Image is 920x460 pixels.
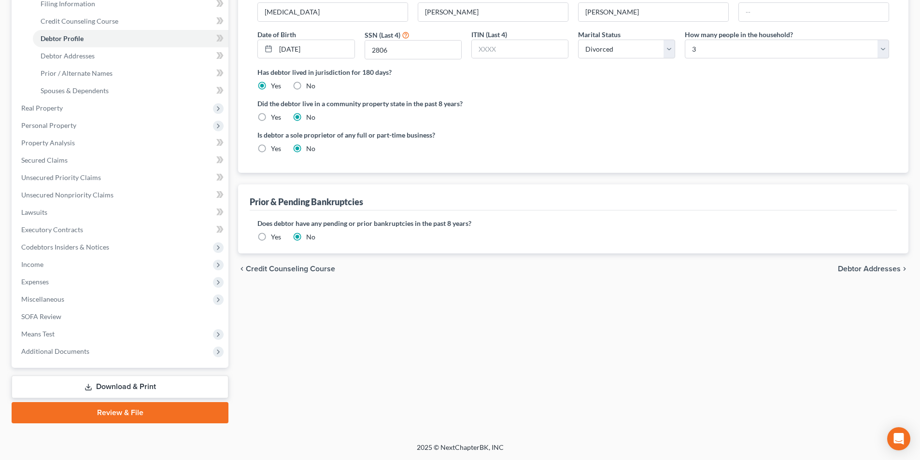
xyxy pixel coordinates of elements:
[185,443,736,460] div: 2025 © NextChapterBK, INC
[41,86,109,95] span: Spouses & Dependents
[21,208,47,216] span: Lawsuits
[33,47,228,65] a: Debtor Addresses
[33,13,228,30] a: Credit Counseling Course
[306,112,315,122] label: No
[21,156,68,164] span: Secured Claims
[579,3,728,21] input: --
[21,104,63,112] span: Real Property
[250,196,363,208] div: Prior & Pending Bankruptcies
[306,232,315,242] label: No
[365,30,400,40] label: SSN (Last 4)
[21,330,55,338] span: Means Test
[14,308,228,325] a: SOFA Review
[271,144,281,153] label: Yes
[276,40,354,58] input: MM/DD/YYYY
[838,265,901,273] span: Debtor Addresses
[14,152,228,169] a: Secured Claims
[12,376,228,398] a: Download & Print
[33,30,228,47] a: Debtor Profile
[238,265,335,273] button: chevron_left Credit Counseling Course
[271,112,281,122] label: Yes
[21,243,109,251] span: Codebtors Insiders & Notices
[365,41,461,59] input: XXXX
[14,186,228,204] a: Unsecured Nonpriority Claims
[41,34,84,42] span: Debtor Profile
[578,29,621,40] label: Marital Status
[14,204,228,221] a: Lawsuits
[257,218,889,228] label: Does debtor have any pending or prior bankruptcies in the past 8 years?
[21,278,49,286] span: Expenses
[21,173,101,181] span: Unsecured Priority Claims
[257,98,889,109] label: Did the debtor live in a community property state in the past 8 years?
[21,191,113,199] span: Unsecured Nonpriority Claims
[271,232,281,242] label: Yes
[21,225,83,234] span: Executory Contracts
[471,29,507,40] label: ITIN (Last 4)
[739,3,889,21] input: --
[472,40,568,58] input: XXXX
[306,144,315,153] label: No
[271,81,281,91] label: Yes
[257,130,568,140] label: Is debtor a sole proprietor of any full or part-time business?
[14,221,228,238] a: Executory Contracts
[41,52,95,60] span: Debtor Addresses
[12,402,228,423] a: Review & File
[257,29,296,40] label: Date of Birth
[33,82,228,99] a: Spouses & Dependents
[887,427,910,450] div: Open Intercom Messenger
[21,121,76,129] span: Personal Property
[14,169,228,186] a: Unsecured Priority Claims
[238,265,246,273] i: chevron_left
[21,312,61,321] span: SOFA Review
[21,139,75,147] span: Property Analysis
[33,65,228,82] a: Prior / Alternate Names
[41,17,118,25] span: Credit Counseling Course
[838,265,908,273] button: Debtor Addresses chevron_right
[258,3,408,21] input: --
[418,3,568,21] input: M.I
[41,69,113,77] span: Prior / Alternate Names
[21,295,64,303] span: Miscellaneous
[21,260,43,268] span: Income
[306,81,315,91] label: No
[901,265,908,273] i: chevron_right
[257,67,889,77] label: Has debtor lived in jurisdiction for 180 days?
[14,134,228,152] a: Property Analysis
[685,29,793,40] label: How many people in the household?
[21,347,89,355] span: Additional Documents
[246,265,335,273] span: Credit Counseling Course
